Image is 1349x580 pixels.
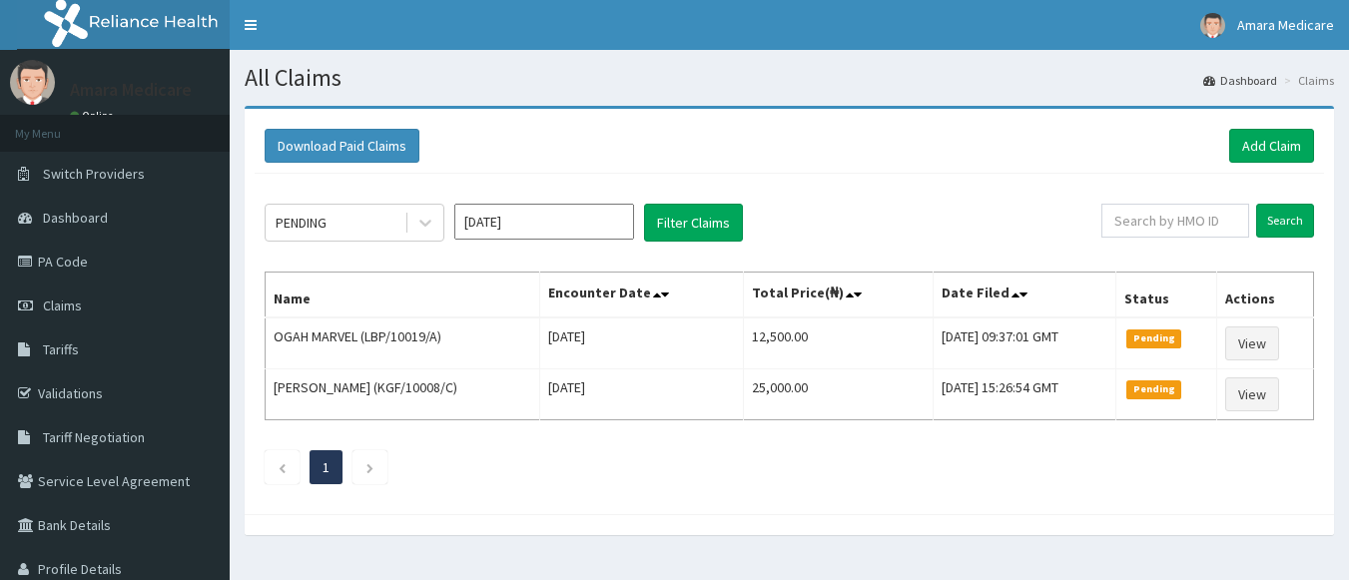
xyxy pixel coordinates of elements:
a: Page 1 is your current page [323,458,330,476]
span: Pending [1126,329,1181,347]
input: Search [1256,204,1314,238]
span: Amara Medicare [1237,16,1334,34]
button: Download Paid Claims [265,129,419,163]
a: Add Claim [1229,129,1314,163]
li: Claims [1279,72,1334,89]
span: Dashboard [43,209,108,227]
input: Search by HMO ID [1101,204,1249,238]
td: 12,500.00 [744,317,934,369]
a: View [1225,326,1279,360]
img: User Image [10,60,55,105]
th: Actions [1216,273,1313,318]
td: [DATE] 15:26:54 GMT [934,369,1116,420]
span: Pending [1126,380,1181,398]
a: View [1225,377,1279,411]
img: User Image [1200,13,1225,38]
th: Status [1116,273,1217,318]
td: OGAH MARVEL (LBP/10019/A) [266,317,540,369]
th: Total Price(₦) [744,273,934,318]
span: Tariff Negotiation [43,428,145,446]
a: Next page [365,458,374,476]
th: Date Filed [934,273,1116,318]
a: Dashboard [1203,72,1277,89]
a: Previous page [278,458,287,476]
span: Claims [43,296,82,314]
button: Filter Claims [644,204,743,242]
td: [PERSON_NAME] (KGF/10008/C) [266,369,540,420]
th: Name [266,273,540,318]
span: Tariffs [43,340,79,358]
span: Switch Providers [43,165,145,183]
div: PENDING [276,213,327,233]
th: Encounter Date [539,273,744,318]
td: [DATE] 09:37:01 GMT [934,317,1116,369]
td: [DATE] [539,369,744,420]
p: Amara Medicare [70,81,192,99]
input: Select Month and Year [454,204,634,240]
a: Online [70,109,118,123]
td: [DATE] [539,317,744,369]
td: 25,000.00 [744,369,934,420]
h1: All Claims [245,65,1334,91]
